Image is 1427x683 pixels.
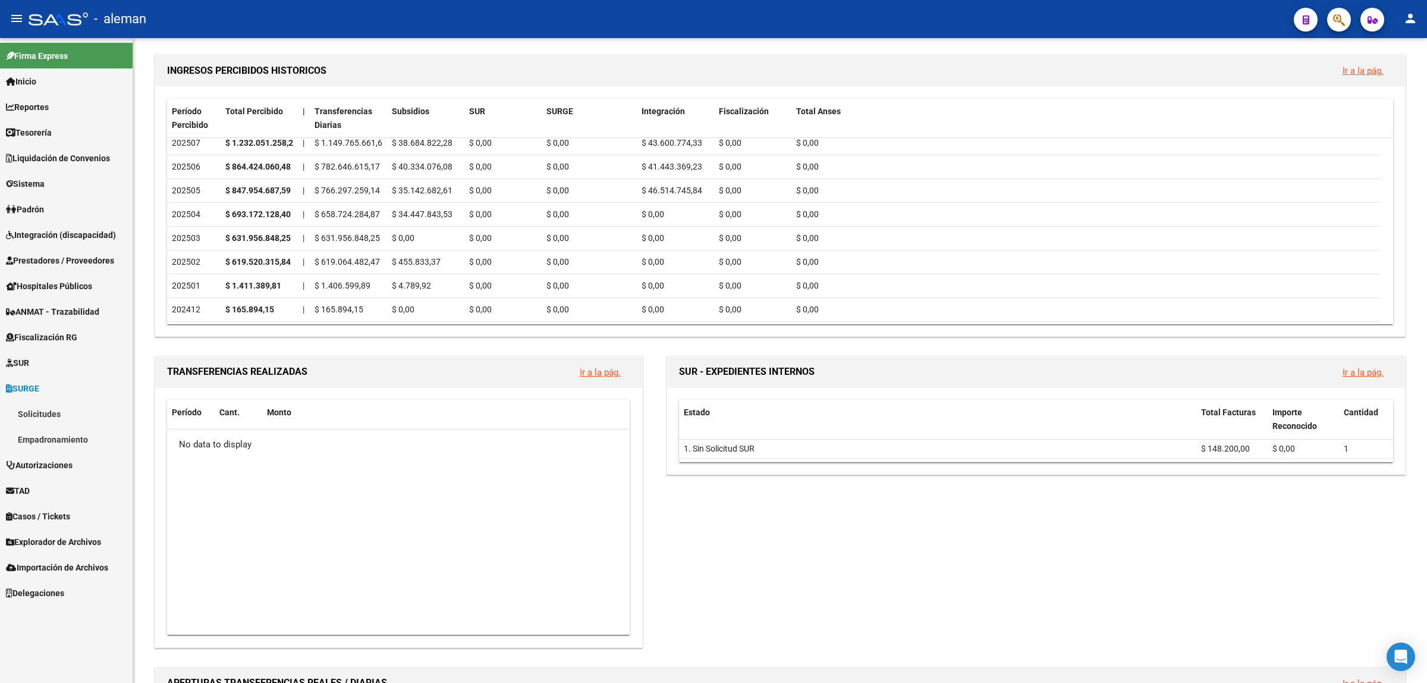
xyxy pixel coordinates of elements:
[1201,444,1250,453] span: $ 148.200,00
[469,257,492,267] span: $ 0,00
[796,138,819,148] span: $ 0,00
[310,99,387,138] datatable-header-cell: Transferencias Diarias
[392,257,441,267] span: $ 455.833,37
[6,331,77,344] span: Fiscalización RG
[6,280,92,293] span: Hospitales Públicos
[546,305,569,314] span: $ 0,00
[167,65,326,76] span: INGRESOS PERCIBIDOS HISTORICOS
[6,75,36,88] span: Inicio
[387,99,464,138] datatable-header-cell: Subsidios
[6,228,116,242] span: Integración (discapacidad)
[1343,367,1384,378] a: Ir a la pág.
[172,408,202,417] span: Período
[546,162,569,171] span: $ 0,00
[6,587,64,600] span: Delegaciones
[225,305,274,314] strong: $ 165.894,15
[225,106,283,116] span: Total Percibido
[392,106,429,116] span: Subsidios
[464,99,542,138] datatable-header-cell: SUR
[570,361,630,383] button: Ir a la pág.
[796,209,819,219] span: $ 0,00
[215,400,262,425] datatable-header-cell: Cant.
[6,459,73,472] span: Autorizaciones
[172,279,216,293] div: 202501
[469,162,492,171] span: $ 0,00
[392,209,452,219] span: $ 34.447.843,53
[679,366,815,377] span: SUR - EXPEDIENTES INTERNOS
[719,162,741,171] span: $ 0,00
[1333,59,1393,82] button: Ir a la pág.
[719,233,741,243] span: $ 0,00
[172,255,216,269] div: 202502
[796,186,819,195] span: $ 0,00
[1196,400,1268,439] datatable-header-cell: Total Facturas
[1344,408,1378,417] span: Cantidad
[315,305,363,314] span: $ 165.894,15
[546,138,569,148] span: $ 0,00
[303,186,304,195] span: |
[6,203,44,216] span: Padrón
[225,209,291,219] strong: $ 693.172.128,40
[546,186,569,195] span: $ 0,00
[542,99,637,138] datatable-header-cell: SURGE
[679,400,1196,439] datatable-header-cell: Estado
[267,408,291,417] span: Monto
[719,138,741,148] span: $ 0,00
[546,233,569,243] span: $ 0,00
[172,231,216,245] div: 202503
[469,209,492,219] span: $ 0,00
[303,138,304,148] span: |
[315,233,380,243] span: $ 631.956.848,25
[642,257,664,267] span: $ 0,00
[221,99,298,138] datatable-header-cell: Total Percibido
[303,257,304,267] span: |
[315,209,380,219] span: $ 658.724.284,87
[637,99,714,138] datatable-header-cell: Integración
[642,209,664,219] span: $ 0,00
[796,106,841,116] span: Total Anses
[172,160,216,174] div: 202506
[172,303,216,317] div: 202412
[392,138,452,148] span: $ 38.684.822,28
[719,209,741,219] span: $ 0,00
[1344,444,1349,453] span: 1
[6,254,114,267] span: Prestadores / Proveedores
[6,535,101,549] span: Explorador de Archivos
[719,281,741,290] span: $ 0,00
[303,106,305,116] span: |
[546,209,569,219] span: $ 0,00
[172,136,216,150] div: 202507
[172,184,216,198] div: 202505
[225,257,291,267] strong: $ 619.520.315,84
[225,162,291,171] strong: $ 864.424.060,48
[1268,400,1339,439] datatable-header-cell: Importe Reconocido
[172,208,216,221] div: 202504
[469,106,485,116] span: SUR
[580,367,621,378] a: Ir a la pág.
[684,444,755,453] span: 1. Sin Solicitud SUR
[1272,408,1317,431] span: Importe Reconocido
[303,209,304,219] span: |
[10,11,24,26] mat-icon: menu
[167,430,629,459] div: No data to display
[469,233,492,243] span: $ 0,00
[469,138,492,148] span: $ 0,00
[225,138,298,148] strong: $ 1.232.051.258,29
[303,233,304,243] span: |
[6,177,45,190] span: Sistema
[719,186,741,195] span: $ 0,00
[642,138,702,148] span: $ 43.600.774,33
[796,233,819,243] span: $ 0,00
[642,305,664,314] span: $ 0,00
[719,305,741,314] span: $ 0,00
[392,305,414,314] span: $ 0,00
[6,305,99,318] span: ANMAT - Trazabilidad
[546,106,573,116] span: SURGE
[469,186,492,195] span: $ 0,00
[315,257,380,267] span: $ 619.064.482,47
[172,106,208,130] span: Período Percibido
[546,257,569,267] span: $ 0,00
[262,400,618,425] datatable-header-cell: Monto
[225,186,291,195] strong: $ 847.954.687,59
[469,305,492,314] span: $ 0,00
